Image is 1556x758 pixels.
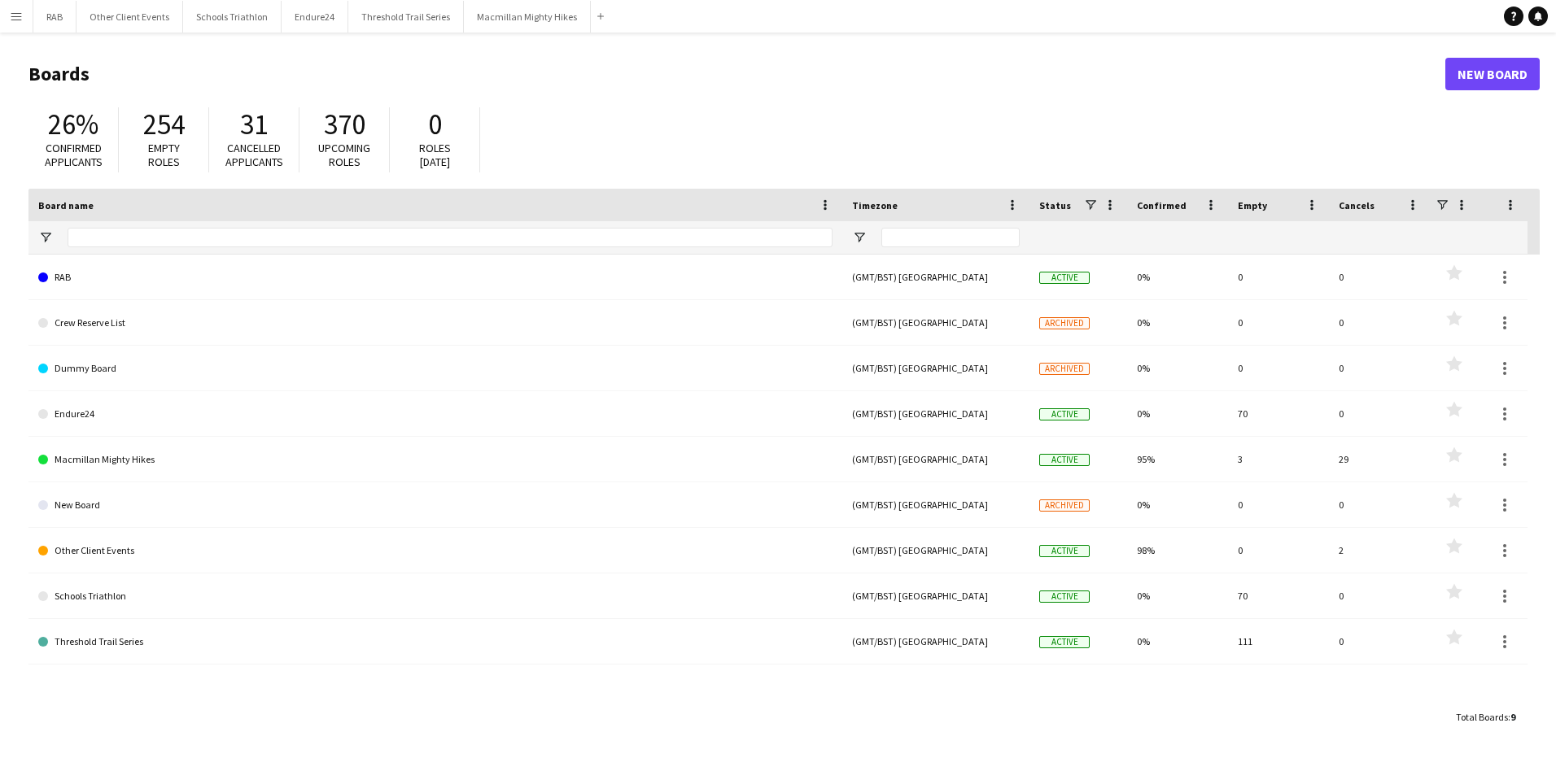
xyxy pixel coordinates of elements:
button: Other Client Events [76,1,183,33]
span: Cancelled applicants [225,141,283,169]
button: Open Filter Menu [38,230,53,245]
div: 0 [1228,255,1329,299]
a: Threshold Trail Series [38,619,833,664]
div: 3 [1228,437,1329,481]
a: New Board [1445,58,1540,90]
div: 70 [1228,391,1329,436]
span: Cancels [1339,199,1375,211]
span: 0 [428,107,442,142]
button: Schools Triathlon [183,1,282,33]
div: 0 [1329,391,1430,436]
div: 0 [1228,346,1329,390]
span: Confirmed [1137,199,1187,211]
span: Board name [38,199,94,211]
input: Timezone Filter Input [881,228,1020,247]
a: RAB [38,255,833,300]
a: Dummy Board [38,346,833,391]
div: 0% [1127,619,1228,664]
span: Active [1039,545,1090,557]
div: 0 [1329,573,1430,618]
div: 0% [1127,391,1228,436]
input: Board name Filter Input [68,228,833,247]
div: (GMT/BST) [GEOGRAPHIC_DATA] [842,437,1029,481]
a: Other Client Events [38,528,833,573]
span: Active [1039,454,1090,466]
div: (GMT/BST) [GEOGRAPHIC_DATA] [842,573,1029,618]
span: Active [1039,590,1090,603]
span: Archived [1039,363,1090,375]
a: Crew Reserve List [38,300,833,346]
span: Roles [DATE] [419,141,451,169]
div: (GMT/BST) [GEOGRAPHIC_DATA] [842,255,1029,299]
a: Endure24 [38,391,833,437]
div: 29 [1329,437,1430,481]
span: Active [1039,408,1090,420]
div: 0 [1329,619,1430,664]
span: Active [1039,272,1090,284]
div: (GMT/BST) [GEOGRAPHIC_DATA] [842,528,1029,573]
button: Endure24 [282,1,348,33]
span: 26% [48,107,98,142]
a: Macmillan Mighty Hikes [38,437,833,482]
span: 31 [240,107,268,142]
div: 95% [1127,437,1228,481]
div: 0% [1127,346,1228,390]
div: 0% [1127,573,1228,618]
button: Threshold Trail Series [348,1,464,33]
div: 0 [1329,255,1430,299]
span: Active [1039,636,1090,648]
a: New Board [38,482,833,528]
div: 0% [1127,300,1228,345]
div: (GMT/BST) [GEOGRAPHIC_DATA] [842,391,1029,436]
div: (GMT/BST) [GEOGRAPHIC_DATA] [842,619,1029,664]
button: Open Filter Menu [852,230,867,245]
div: 0 [1329,482,1430,527]
div: 0 [1228,300,1329,345]
span: Confirmed applicants [45,141,103,169]
span: Archived [1039,317,1090,329]
button: Macmillan Mighty Hikes [464,1,591,33]
div: (GMT/BST) [GEOGRAPHIC_DATA] [842,346,1029,390]
div: 2 [1329,528,1430,573]
span: 370 [324,107,365,142]
div: (GMT/BST) [GEOGRAPHIC_DATA] [842,300,1029,345]
div: 70 [1228,573,1329,618]
button: RAB [33,1,76,33]
div: 111 [1228,619,1329,664]
span: Timezone [852,199,898,211]
span: Status [1039,199,1071,211]
span: Upcoming roles [318,141,370,169]
div: 98% [1127,528,1228,573]
div: 0% [1127,255,1228,299]
span: Empty [1238,199,1267,211]
span: Archived [1039,499,1090,512]
span: Total Boards [1456,711,1508,723]
span: Empty roles [148,141,180,169]
div: : [1456,701,1515,733]
a: Schools Triathlon [38,573,833,619]
div: 0% [1127,482,1228,527]
div: 0 [1228,528,1329,573]
div: 0 [1329,346,1430,390]
div: 0 [1329,300,1430,345]
span: 254 [143,107,185,142]
div: 0 [1228,482,1329,527]
span: 9 [1510,711,1515,723]
div: (GMT/BST) [GEOGRAPHIC_DATA] [842,482,1029,527]
h1: Boards [28,62,1445,86]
